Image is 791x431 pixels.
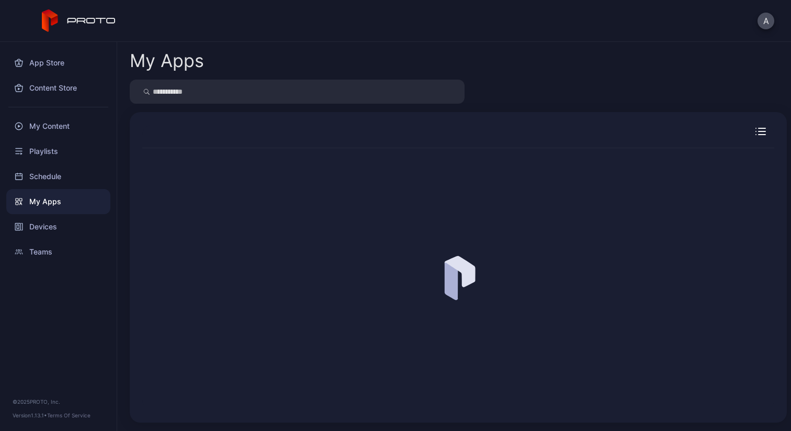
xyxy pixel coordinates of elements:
[47,412,91,418] a: Terms Of Service
[13,412,47,418] span: Version 1.13.1 •
[6,189,110,214] a: My Apps
[6,114,110,139] a: My Content
[6,139,110,164] a: Playlists
[6,214,110,239] a: Devices
[758,13,774,29] button: A
[13,397,104,406] div: © 2025 PROTO, Inc.
[6,75,110,101] a: Content Store
[6,164,110,189] a: Schedule
[6,50,110,75] a: App Store
[6,239,110,264] a: Teams
[130,52,204,70] div: My Apps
